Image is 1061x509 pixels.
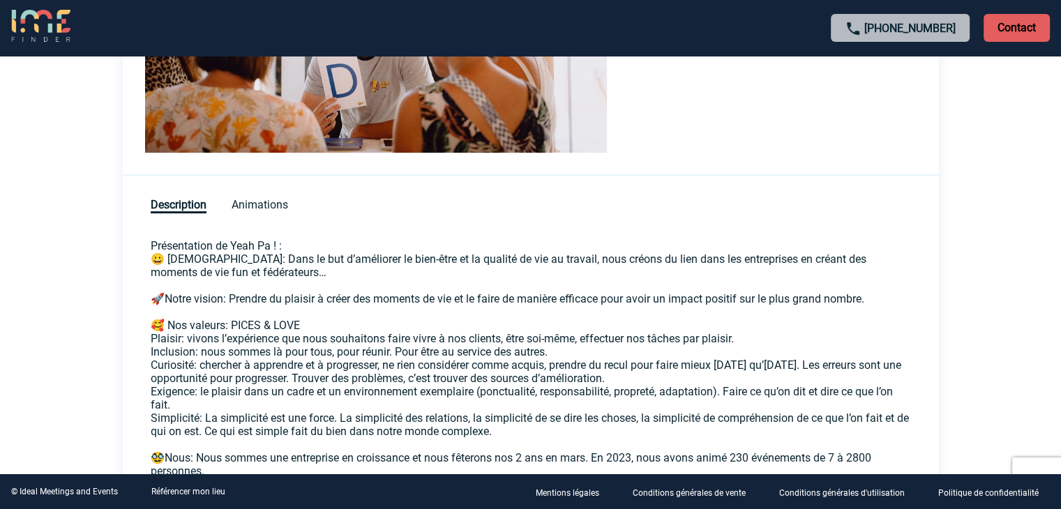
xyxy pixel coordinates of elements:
a: Conditions générales d'utilisation [768,485,927,499]
a: Mentions légales [525,485,622,499]
p: Politique de confidentialité [938,488,1039,498]
span: Description [151,198,206,213]
a: Conditions générales de vente [622,485,768,499]
img: call-24-px.png [845,20,861,37]
p: Conditions générales de vente [633,488,746,498]
span: Animations [232,198,288,211]
p: Conditions générales d'utilisation [779,488,905,498]
a: Politique de confidentialité [927,485,1061,499]
p: Mentions légales [536,488,599,498]
div: © Ideal Meetings and Events [11,487,118,496]
a: Référencer mon lieu [151,487,225,496]
p: Contact [984,14,1050,42]
a: [PHONE_NUMBER] [864,22,956,35]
